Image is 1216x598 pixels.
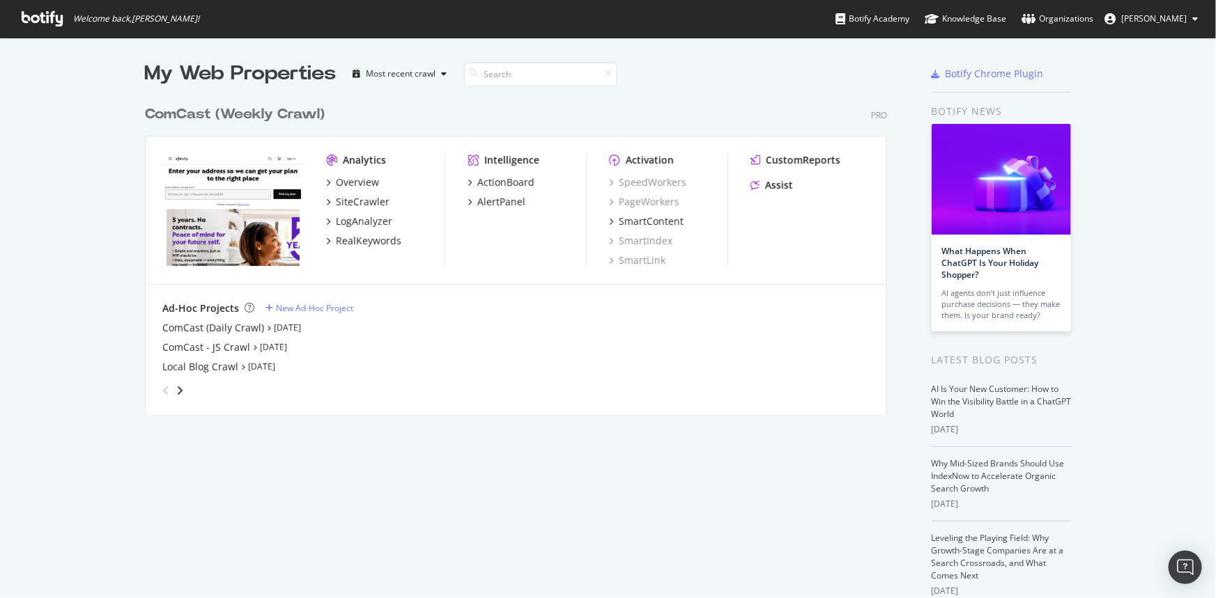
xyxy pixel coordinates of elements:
div: Most recent crawl [367,70,436,78]
div: grid [145,88,898,415]
div: angle-right [175,384,185,398]
div: LogAnalyzer [336,214,392,228]
a: ComCast (Daily Crawl) [162,321,264,335]
a: Why Mid-Sized Brands Should Use IndexNow to Accelerate Organic Search Growth [932,457,1065,494]
div: Assist [765,178,793,192]
div: Botify Academy [836,12,909,26]
span: Ryan Blair [1121,13,1187,24]
div: AI agents don’t just influence purchase decisions — they make them. Is your brand ready? [942,288,1061,321]
div: Knowledge Base [925,12,1006,26]
div: New Ad-Hoc Project [276,302,353,314]
div: RealKeywords [336,234,401,248]
button: Most recent crawl [348,63,453,85]
a: [DATE] [260,341,287,353]
div: Organizations [1022,12,1093,26]
div: Pro [871,109,887,121]
div: Botify news [932,104,1072,119]
a: SiteCrawler [326,195,390,209]
a: [DATE] [248,361,275,372]
a: [DATE] [274,322,301,333]
div: ActionBoard [477,175,534,189]
a: AlertPanel [468,195,525,209]
a: AI Is Your New Customer: How to Win the Visibility Battle in a ChatGPT World [932,383,1072,420]
a: Local Blog Crawl [162,360,238,374]
a: CustomReports [751,153,840,167]
img: What Happens When ChatGPT Is Your Holiday Shopper? [932,124,1071,235]
button: [PERSON_NAME] [1093,8,1209,30]
a: PageWorkers [609,195,679,209]
div: CustomReports [766,153,840,167]
a: ComCast - JS Crawl [162,340,250,354]
div: [DATE] [932,585,1072,597]
div: Botify Chrome Plugin [946,67,1044,81]
a: Botify Chrome Plugin [932,67,1044,81]
div: [DATE] [932,498,1072,510]
a: Assist [751,178,793,192]
a: LogAnalyzer [326,214,392,228]
a: ActionBoard [468,175,534,189]
div: Analytics [343,153,386,167]
div: Activation [626,153,674,167]
div: AlertPanel [477,195,525,209]
a: What Happens When ChatGPT Is Your Holiday Shopper? [942,245,1039,281]
div: SiteCrawler [336,195,390,209]
input: Search [464,62,617,86]
a: New Ad-Hoc Project [265,302,353,314]
div: Open Intercom Messenger [1169,551,1202,584]
a: SmartLink [609,253,665,267]
div: [DATE] [932,423,1072,436]
div: SmartContent [619,214,684,228]
span: Welcome back, [PERSON_NAME] ! [73,13,199,24]
div: Intelligence [484,153,539,167]
div: angle-left [157,379,175,402]
a: SpeedWorkers [609,175,686,189]
a: Overview [326,175,379,189]
a: Leveling the Playing Field: Why Growth-Stage Companies Are at a Search Crossroads, and What Comes... [932,532,1064,581]
div: Latest Blog Posts [932,352,1072,368]
div: Overview [336,175,379,189]
img: www.xfinity.com [162,153,304,266]
div: ComCast (Weekly Crawl) [145,104,325,125]
a: SmartContent [609,214,684,228]
a: RealKeywords [326,234,401,248]
a: ComCast (Weekly Crawl) [145,104,330,125]
a: SmartIndex [609,234,672,248]
div: My Web Properties [145,60,337,88]
div: Ad-Hoc Projects [162,301,239,315]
